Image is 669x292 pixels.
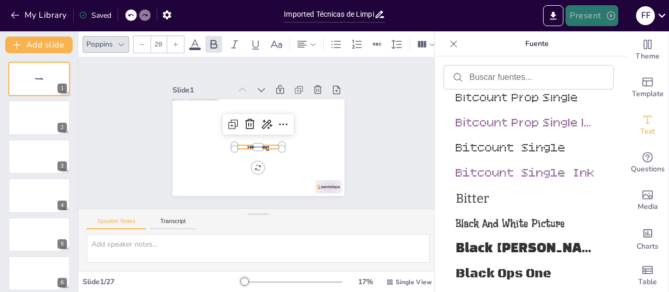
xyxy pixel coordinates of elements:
[456,191,597,206] span: Bitter
[525,39,549,49] font: Fuente
[637,241,659,252] span: Charts
[353,277,378,287] div: 17 %
[627,107,668,144] div: Add text boxes
[284,7,374,22] input: Insert title
[57,84,67,93] div: 1
[83,277,242,287] div: Slide 1 / 27
[627,69,668,107] div: Add ready made slides
[57,239,67,249] div: 5
[396,278,432,286] span: Single View
[636,5,655,26] button: F F
[456,141,597,156] span: Bitcount Single
[8,100,70,135] div: 2
[632,88,664,100] span: Template
[566,5,618,26] button: Present
[87,218,146,229] button: Speaker Notes
[636,51,660,62] span: Theme
[8,256,70,290] div: 6
[456,216,597,231] span: Black And White Picture
[456,166,597,181] span: Bitcount Single Ink
[150,218,197,229] button: Transcript
[247,143,263,150] span: Subheading
[57,161,67,171] div: 3
[5,37,73,53] button: Add slide
[8,7,71,24] button: My Library
[627,219,668,257] div: Add charts and graphs
[469,73,605,82] input: Buscar fuentes...
[631,163,665,175] span: Questions
[638,201,658,213] span: Media
[414,36,438,53] div: Column Count
[84,37,115,51] div: Poppins
[456,91,597,106] span: Bitcount Prop Single
[456,266,597,282] span: Black Ops One
[182,68,241,90] div: Slide 1
[8,62,70,96] div: 1
[79,10,111,20] div: Saved
[627,144,668,182] div: Get real-time input from your audience
[638,276,657,288] span: Table
[35,77,43,80] span: Heading
[456,116,597,131] span: Bitcount Prop Single Ink
[636,6,655,25] div: F F
[8,217,70,252] div: 5
[627,31,668,69] div: Change the overall theme
[57,278,67,287] div: 6
[8,139,70,174] div: 3
[57,123,67,132] div: 2
[543,5,563,26] button: Export to PowerPoint
[627,182,668,219] div: Add images, graphics, shapes or video
[640,126,655,137] span: Text
[8,178,70,213] div: 4
[57,201,67,210] div: 4
[456,241,597,256] span: Black Han Sans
